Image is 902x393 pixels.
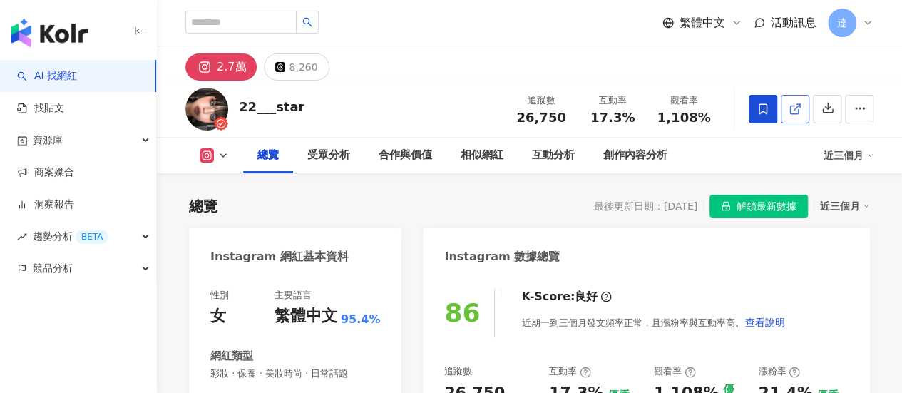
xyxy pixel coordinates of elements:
span: 查看說明 [744,317,784,328]
div: 網紅類型 [210,349,253,364]
div: 2.7萬 [217,57,246,77]
div: 合作與價值 [379,147,432,164]
div: 創作內容分析 [603,147,667,164]
img: logo [11,19,88,47]
img: KOL Avatar [185,88,228,131]
span: 彩妝 · 保養 · 美妝時尚 · 日常話題 [210,367,380,380]
span: 資源庫 [33,124,63,156]
a: 商案媒合 [17,165,74,180]
div: 追蹤數 [514,93,568,108]
span: 95.4% [341,312,381,327]
div: 近三個月 [820,197,870,215]
div: 近期一到三個月發文頻率正常，且漲粉率與互動率高。 [521,308,785,337]
span: 26,750 [516,110,565,125]
div: 繁體中文 [275,305,337,327]
span: 達 [837,15,847,31]
div: 最後更新日期：[DATE] [594,200,697,212]
button: 解鎖最新數據 [709,195,808,218]
div: 觀看率 [657,93,711,108]
div: 漲粉率 [758,365,800,378]
div: 22___star [239,98,304,116]
div: 8,260 [289,57,317,77]
div: Instagram 數據總覽 [444,249,560,265]
button: 查看說明 [744,308,785,337]
span: 競品分析 [33,252,73,285]
div: 互動分析 [532,147,575,164]
a: searchAI 找網紅 [17,69,77,83]
a: 洞察報告 [17,198,74,212]
div: 追蹤數 [444,365,472,378]
span: 趨勢分析 [33,220,108,252]
div: 86 [444,298,480,327]
div: 近三個月 [824,144,873,167]
div: 互動率 [549,365,591,378]
div: 總覽 [189,196,217,216]
span: 1,108% [657,111,711,125]
span: rise [17,232,27,242]
div: 觀看率 [654,365,696,378]
span: 繁體中文 [680,15,725,31]
div: 主要語言 [275,289,312,302]
div: Instagram 網紅基本資料 [210,249,349,265]
a: 找貼文 [17,101,64,116]
span: search [302,17,312,27]
div: 互動率 [585,93,640,108]
div: BETA [76,230,108,244]
div: 女 [210,305,226,327]
span: 解鎖最新數據 [737,195,796,218]
button: 2.7萬 [185,53,257,81]
span: 17.3% [590,111,635,125]
div: 總覽 [257,147,279,164]
div: K-Score : [521,289,612,305]
div: 良好 [575,289,598,305]
span: 活動訊息 [771,16,816,29]
div: 相似網紅 [461,147,503,164]
button: 8,260 [264,53,329,81]
div: 受眾分析 [307,147,350,164]
div: 性別 [210,289,229,302]
span: lock [721,201,731,211]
